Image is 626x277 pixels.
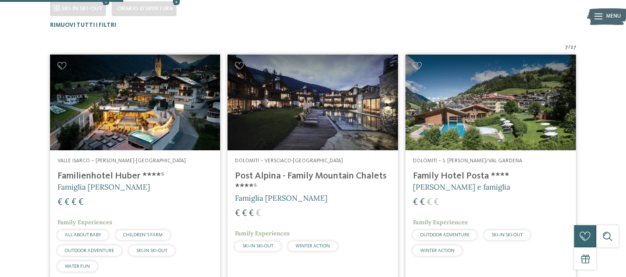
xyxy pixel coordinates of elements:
span: € [256,209,261,218]
span: OUTDOOR ADVENTURE [420,233,469,237]
span: Family Experiences [235,229,290,237]
span: WATER FUN [65,264,90,269]
span: SKI-IN SKI-OUT [492,233,523,237]
span: Famiglia [PERSON_NAME] [57,182,150,191]
span: OUTDOOR ADVENTURE [65,248,114,253]
span: 7 [565,44,568,51]
span: Family Experiences [413,218,468,226]
span: [PERSON_NAME] e famiglia [413,182,510,191]
img: Cercate un hotel per famiglie? Qui troverete solo i migliori! [50,55,221,150]
span: ALL ABOUT BABY [65,233,101,237]
span: Dolomiti – Versciaco-[GEOGRAPHIC_DATA] [235,158,343,164]
span: SKI-IN SKI-OUT [62,6,102,12]
span: Orario d'apertura [117,6,173,12]
span: € [249,209,254,218]
span: € [78,198,83,207]
span: Famiglia [PERSON_NAME] [235,193,328,203]
span: / [568,44,570,51]
span: CHILDREN’S FARM [123,233,163,237]
span: € [434,198,439,207]
h4: Family Hotel Posta **** [413,171,569,182]
span: € [57,198,63,207]
span: € [427,198,432,207]
span: 27 [570,44,576,51]
h4: Familienhotel Huber ****ˢ [57,171,213,182]
span: SKI-IN SKI-OUT [136,248,167,253]
img: Cercate un hotel per famiglie? Qui troverete solo i migliori! [405,55,576,150]
span: Rimuovi tutti i filtri [50,22,116,28]
span: WINTER ACTION [296,244,330,248]
span: € [71,198,76,207]
span: € [413,198,418,207]
span: € [420,198,425,207]
span: WINTER ACTION [420,248,455,253]
span: € [64,198,70,207]
span: Dolomiti – S. [PERSON_NAME]/Val Gardena [413,158,522,164]
span: SKI-IN SKI-OUT [242,244,273,248]
img: Post Alpina - Family Mountain Chalets ****ˢ [228,55,398,150]
h4: Post Alpina - Family Mountain Chalets ****ˢ [235,171,391,193]
span: € [242,209,247,218]
span: Valle Isarco – [PERSON_NAME]-[GEOGRAPHIC_DATA] [57,158,186,164]
span: Family Experiences [57,218,112,226]
span: € [235,209,240,218]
